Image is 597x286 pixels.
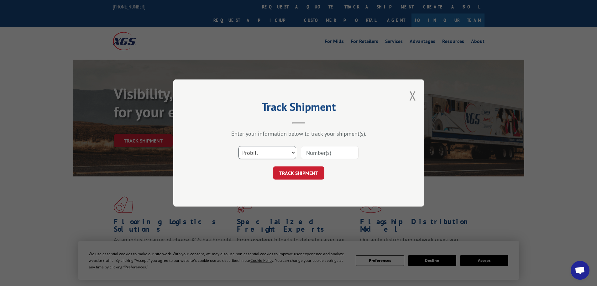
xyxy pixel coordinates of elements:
[205,130,393,137] div: Enter your information below to track your shipment(s).
[205,102,393,114] h2: Track Shipment
[571,261,589,280] div: Open chat
[273,166,324,180] button: TRACK SHIPMENT
[301,146,359,159] input: Number(s)
[409,87,416,104] button: Close modal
